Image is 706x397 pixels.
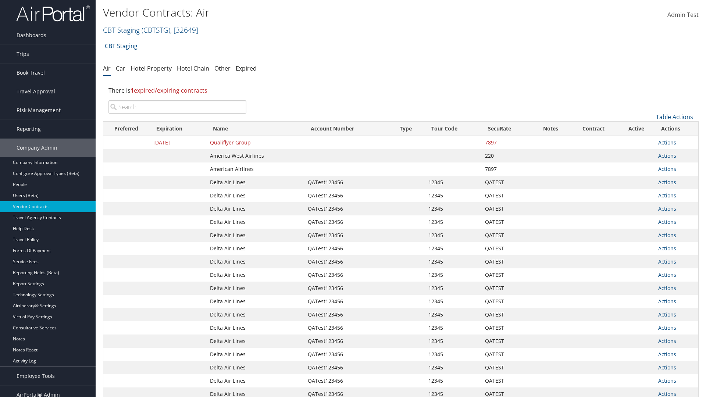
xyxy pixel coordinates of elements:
[304,335,393,348] td: QATest123456
[304,268,393,282] td: QATest123456
[481,268,532,282] td: QATEST
[304,282,393,295] td: QATest123456
[658,285,676,292] a: Actions
[481,136,532,149] td: 7897
[658,337,676,344] a: Actions
[206,374,304,387] td: Delta Air Lines
[658,311,676,318] a: Actions
[206,229,304,242] td: Delta Air Lines
[481,361,532,374] td: QATEST
[304,242,393,255] td: QATest123456
[206,189,304,202] td: Delta Air Lines
[16,5,90,22] img: airportal-logo.png
[618,122,654,136] th: Active: activate to sort column ascending
[150,136,206,149] td: [DATE]
[481,162,532,176] td: 7897
[658,218,676,225] a: Actions
[658,271,676,278] a: Actions
[177,64,209,72] a: Hotel Chain
[481,176,532,189] td: QATEST
[206,308,304,321] td: Delta Air Lines
[481,149,532,162] td: 220
[170,25,198,35] span: , [ 32649 ]
[206,268,304,282] td: Delta Air Lines
[150,122,206,136] th: Expiration: activate to sort column descending
[658,324,676,331] a: Actions
[142,25,170,35] span: ( CBTSTG )
[658,179,676,186] a: Actions
[481,255,532,268] td: QATEST
[425,176,481,189] td: 12345
[569,122,618,136] th: Contract: activate to sort column ascending
[393,122,425,136] th: Type: activate to sort column ascending
[425,189,481,202] td: 12345
[425,335,481,348] td: 12345
[425,122,481,136] th: Tour Code: activate to sort column ascending
[304,321,393,335] td: QATest123456
[658,165,676,172] a: Actions
[658,377,676,384] a: Actions
[17,101,61,119] span: Risk Management
[206,348,304,361] td: Delta Air Lines
[206,295,304,308] td: Delta Air Lines
[304,255,393,268] td: QATest123456
[304,348,393,361] td: QATest123456
[658,298,676,305] a: Actions
[481,335,532,348] td: QATEST
[658,258,676,265] a: Actions
[103,122,150,136] th: Preferred: activate to sort column ascending
[214,64,231,72] a: Other
[658,152,676,159] a: Actions
[206,242,304,255] td: Delta Air Lines
[17,82,55,101] span: Travel Approval
[425,202,481,215] td: 12345
[425,255,481,268] td: 12345
[206,282,304,295] td: Delta Air Lines
[481,348,532,361] td: QATEST
[206,255,304,268] td: Delta Air Lines
[17,45,29,63] span: Trips
[425,229,481,242] td: 12345
[658,139,676,146] a: Actions
[658,245,676,252] a: Actions
[103,81,699,100] div: There is
[304,229,393,242] td: QATest123456
[17,26,46,44] span: Dashboards
[17,64,45,82] span: Book Travel
[658,205,676,212] a: Actions
[481,122,532,136] th: SecuRate: activate to sort column ascending
[304,189,393,202] td: QATest123456
[425,282,481,295] td: 12345
[206,162,304,176] td: American Airlines
[481,308,532,321] td: QATEST
[425,348,481,361] td: 12345
[206,176,304,189] td: Delta Air Lines
[304,176,393,189] td: QATest123456
[304,122,393,136] th: Account Number: activate to sort column ascending
[481,215,532,229] td: QATEST
[425,268,481,282] td: 12345
[17,139,57,157] span: Company Admin
[481,282,532,295] td: QATEST
[481,295,532,308] td: QATEST
[304,374,393,387] td: QATest123456
[105,39,138,53] a: CBT Staging
[481,229,532,242] td: QATEST
[481,189,532,202] td: QATEST
[667,11,699,19] span: Admin Test
[425,242,481,255] td: 12345
[481,202,532,215] td: QATEST
[108,100,246,114] input: Search
[481,242,532,255] td: QATEST
[206,215,304,229] td: Delta Air Lines
[103,25,198,35] a: CBT Staging
[206,202,304,215] td: Delta Air Lines
[206,149,304,162] td: America West Airlines
[425,295,481,308] td: 12345
[658,351,676,358] a: Actions
[304,295,393,308] td: QATest123456
[481,374,532,387] td: QATEST
[131,86,134,94] strong: 1
[131,64,172,72] a: Hotel Property
[103,5,500,20] h1: Vendor Contracts: Air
